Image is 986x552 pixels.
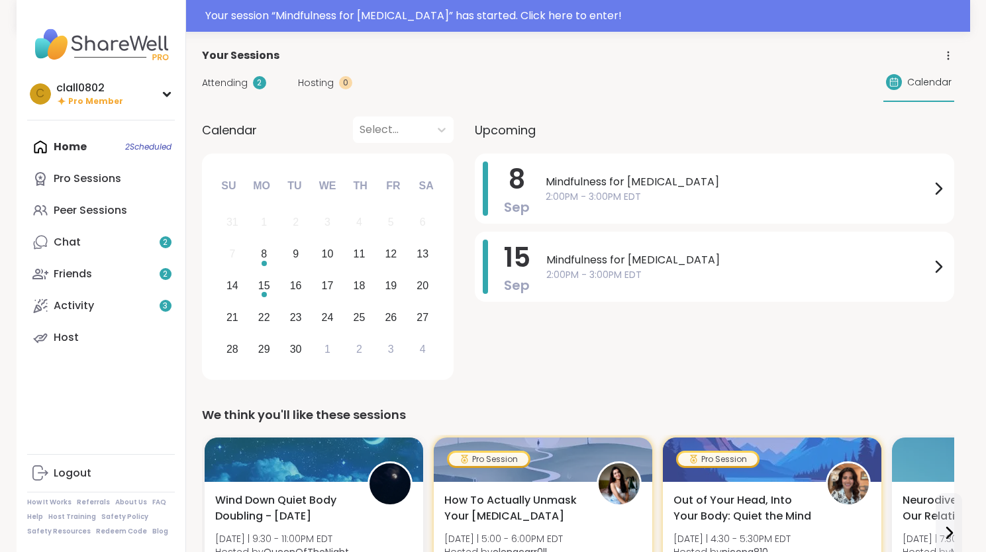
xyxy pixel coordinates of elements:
a: Chat2 [27,226,175,258]
div: 25 [354,308,366,326]
div: 2 [253,76,266,89]
div: 16 [290,277,302,295]
div: Activity [54,299,94,313]
div: 27 [417,308,428,326]
div: Choose Tuesday, September 30th, 2025 [281,335,310,363]
div: 17 [322,277,334,295]
div: Choose Saturday, September 20th, 2025 [409,272,437,300]
span: [DATE] | 5:00 - 6:00PM EDT [444,532,563,545]
div: 8 [261,245,267,263]
a: FAQ [152,498,166,507]
div: Choose Saturday, October 4th, 2025 [409,335,437,363]
div: 10 [322,245,334,263]
div: 0 [339,76,352,89]
div: Chat [54,235,81,250]
span: Sep [504,276,530,295]
span: Hosting [298,76,334,90]
div: 4 [420,340,426,358]
div: Choose Thursday, September 11th, 2025 [345,240,373,269]
div: 30 [290,340,302,358]
div: Pro Session [678,453,758,466]
a: Redeem Code [96,527,147,536]
span: Mindfulness for [MEDICAL_DATA] [546,174,930,190]
div: 18 [354,277,366,295]
div: 11 [354,245,366,263]
div: Choose Friday, September 12th, 2025 [377,240,405,269]
a: Pro Sessions [27,163,175,195]
div: 24 [322,308,334,326]
div: Choose Wednesday, September 10th, 2025 [313,240,342,269]
div: 5 [388,213,394,231]
a: About Us [115,498,147,507]
a: Host Training [48,512,96,522]
a: Friends2 [27,258,175,290]
a: Referrals [77,498,110,507]
span: Wind Down Quiet Body Doubling - [DATE] [215,492,353,524]
a: Blog [152,527,168,536]
div: Not available Thursday, September 4th, 2025 [345,208,373,237]
a: Peer Sessions [27,195,175,226]
div: Choose Wednesday, September 17th, 2025 [313,272,342,300]
div: Not available Monday, September 1st, 2025 [250,208,278,237]
div: clall0802 [56,81,123,95]
img: nicopa810 [828,463,869,504]
div: Choose Thursday, September 18th, 2025 [345,272,373,300]
div: Choose Thursday, October 2nd, 2025 [345,335,373,363]
div: Choose Sunday, September 21st, 2025 [219,303,247,332]
img: elenacarr0ll [599,463,640,504]
span: 2 [163,269,168,280]
div: Choose Saturday, September 27th, 2025 [409,303,437,332]
div: Peer Sessions [54,203,127,218]
div: 31 [226,213,238,231]
div: Choose Friday, October 3rd, 2025 [377,335,405,363]
div: 2 [293,213,299,231]
span: c [36,85,44,103]
div: Host [54,330,79,345]
div: Su [214,171,243,201]
span: Your Sessions [202,48,279,64]
div: Pro Sessions [54,171,121,186]
a: Help [27,512,43,522]
div: 1 [324,340,330,358]
div: Choose Monday, September 8th, 2025 [250,240,278,269]
a: Activity3 [27,290,175,322]
div: Choose Monday, September 15th, 2025 [250,272,278,300]
div: Choose Friday, September 26th, 2025 [377,303,405,332]
div: Choose Wednesday, September 24th, 2025 [313,303,342,332]
span: 2:00PM - 3:00PM EDT [546,190,930,204]
div: Choose Friday, September 19th, 2025 [377,272,405,300]
div: 21 [226,308,238,326]
div: Choose Sunday, September 14th, 2025 [219,272,247,300]
div: Tu [280,171,309,201]
div: 3 [388,340,394,358]
span: Pro Member [68,96,123,107]
div: 9 [293,245,299,263]
div: 14 [226,277,238,295]
div: Choose Wednesday, October 1st, 2025 [313,335,342,363]
div: Choose Tuesday, September 9th, 2025 [281,240,310,269]
div: 28 [226,340,238,358]
span: 8 [509,161,525,198]
div: 19 [385,277,397,295]
span: [DATE] | 4:30 - 5:30PM EDT [673,532,791,545]
span: Calendar [907,75,952,89]
span: 15 [504,239,530,276]
div: Mo [247,171,276,201]
div: Not available Tuesday, September 2nd, 2025 [281,208,310,237]
span: Attending [202,76,248,90]
img: ShareWell Nav Logo [27,21,175,68]
a: Logout [27,457,175,489]
div: 2 [356,340,362,358]
a: How It Works [27,498,72,507]
span: Calendar [202,121,257,139]
div: 12 [385,245,397,263]
img: QueenOfTheNight [370,463,411,504]
span: [DATE] | 9:30 - 11:00PM EDT [215,532,349,545]
div: Th [346,171,375,201]
span: 3 [163,300,168,312]
div: 13 [417,245,428,263]
div: Choose Monday, September 22nd, 2025 [250,303,278,332]
div: Not available Wednesday, September 3rd, 2025 [313,208,342,237]
a: Host [27,322,175,353]
span: Mindfulness for [MEDICAL_DATA] [546,252,930,268]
